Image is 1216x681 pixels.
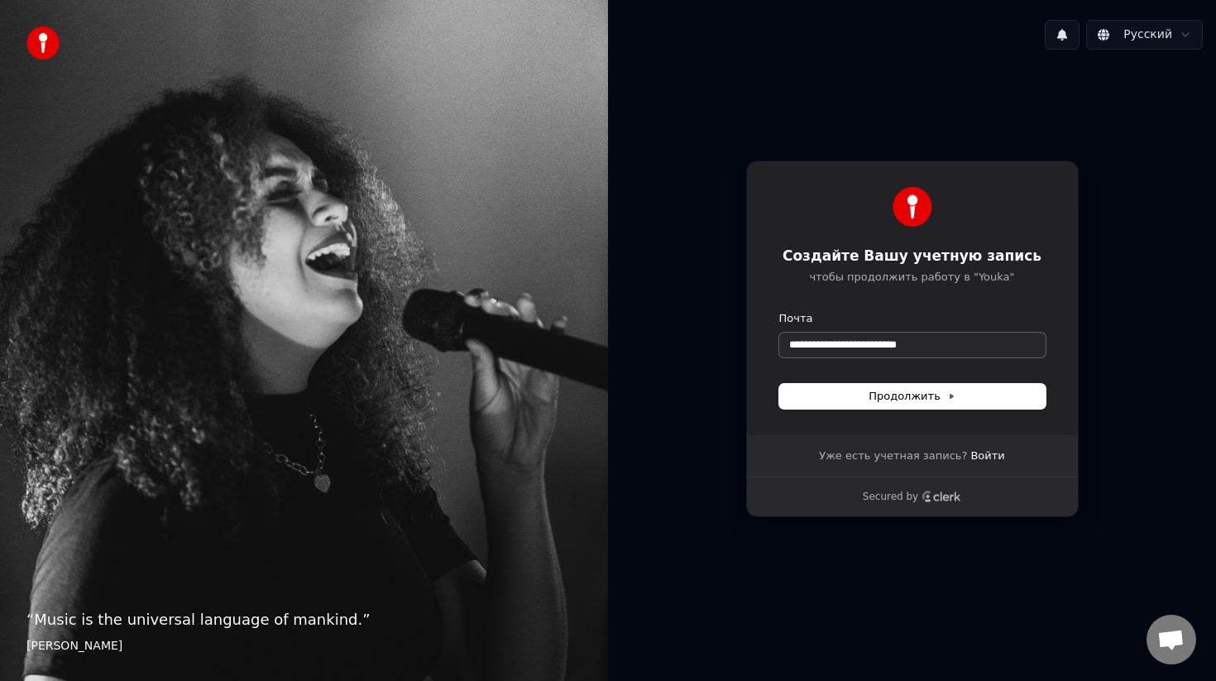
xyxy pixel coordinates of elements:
[863,491,918,504] p: Secured by
[869,389,955,404] span: Продолжить
[779,247,1046,266] h1: Создайте Вашу учетную запись
[779,270,1046,285] p: чтобы продолжить работу в "Youka"
[779,311,813,326] label: Почта
[26,638,582,655] footer: [PERSON_NAME]
[819,448,967,463] span: Уже есть учетная запись?
[922,491,961,502] a: Clerk logo
[779,384,1046,409] button: Продолжить
[1147,615,1196,664] div: Открытый чат
[26,26,60,60] img: youka
[970,448,1004,463] a: Войти
[893,187,932,227] img: Youka
[26,608,582,631] p: “ Music is the universal language of mankind. ”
